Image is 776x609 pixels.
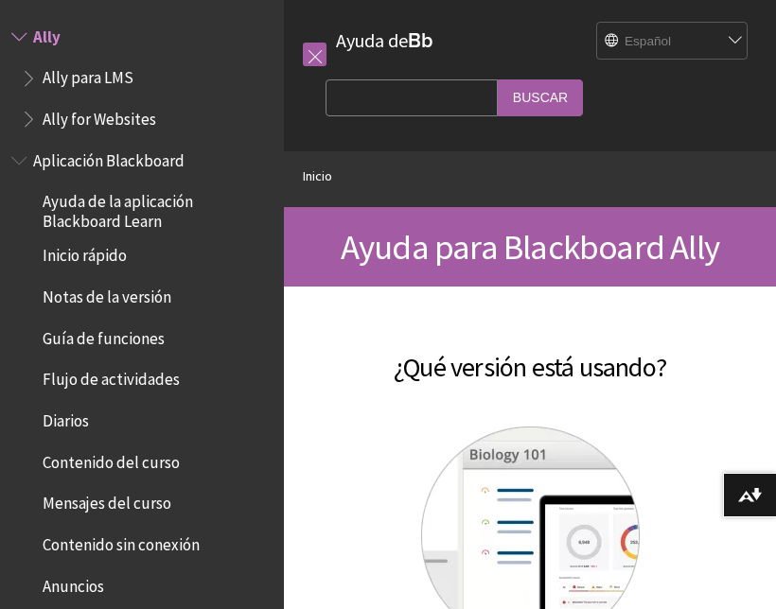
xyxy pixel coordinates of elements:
[336,28,433,52] a: Ayuda deBb
[11,21,273,135] nav: Book outline for Anthology Ally Help
[498,79,583,116] input: Buscar
[408,28,433,53] strong: Bb
[43,62,133,88] span: Ally para LMS
[33,21,61,46] span: Ally
[33,145,185,170] span: Aplicación Blackboard
[43,322,165,348] span: Guía de funciones
[43,405,89,430] span: Diarios
[43,570,104,596] span: Anuncios
[341,225,719,269] span: Ayuda para Blackboard Ally
[322,324,738,387] h2: ¿Qué versión está usando?
[43,529,200,554] span: Contenido sin conexión
[43,281,171,306] span: Notas de la versión
[43,488,171,513] span: Mensajes del curso
[43,364,180,390] span: Flujo de actividades
[43,186,271,231] span: Ayuda de la aplicación Blackboard Learn
[43,446,180,472] span: Contenido del curso
[597,23,749,61] select: Site Language Selector
[43,103,156,129] span: Ally for Websites
[43,240,127,266] span: Inicio rápido
[303,165,332,188] a: Inicio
